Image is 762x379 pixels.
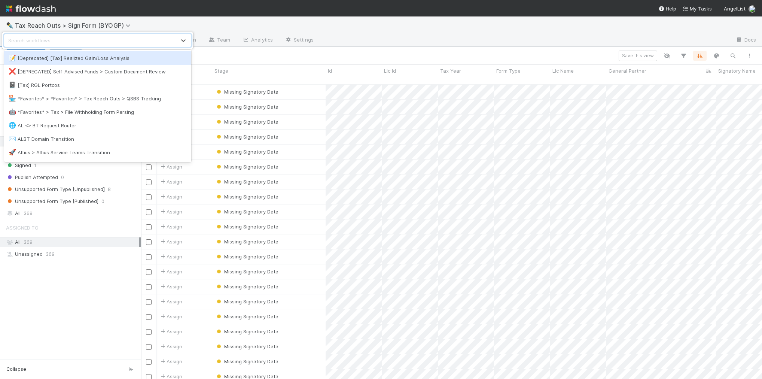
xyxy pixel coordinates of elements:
[9,122,187,129] div: AL <> BT Request Router
[9,68,187,75] div: [DEPRECATED] Self-Advised Funds > Custom Document Review
[9,55,16,61] span: 📝
[9,81,187,89] div: [Tax] RGL Portcos
[9,54,187,62] div: [Deprecated] [Tax] Realized Gain/Loss Analysis
[9,122,16,128] span: 🌐
[8,37,51,44] div: Search workflows
[9,108,187,116] div: *Favorites* > Tax > File Withholding Form Parsing
[9,149,187,156] div: Altius > Altius Service Teams Transition
[9,95,187,102] div: *Favorites* > *Favorites* > Tax Reach Outs > QSBS Tracking
[9,68,16,75] span: ❌
[9,136,16,142] span: ✉️
[9,82,16,88] span: 📓
[9,149,16,155] span: 🚀
[9,135,187,143] div: ALBT Domain Transition
[9,95,16,101] span: 🏪
[9,109,16,115] span: 🤖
